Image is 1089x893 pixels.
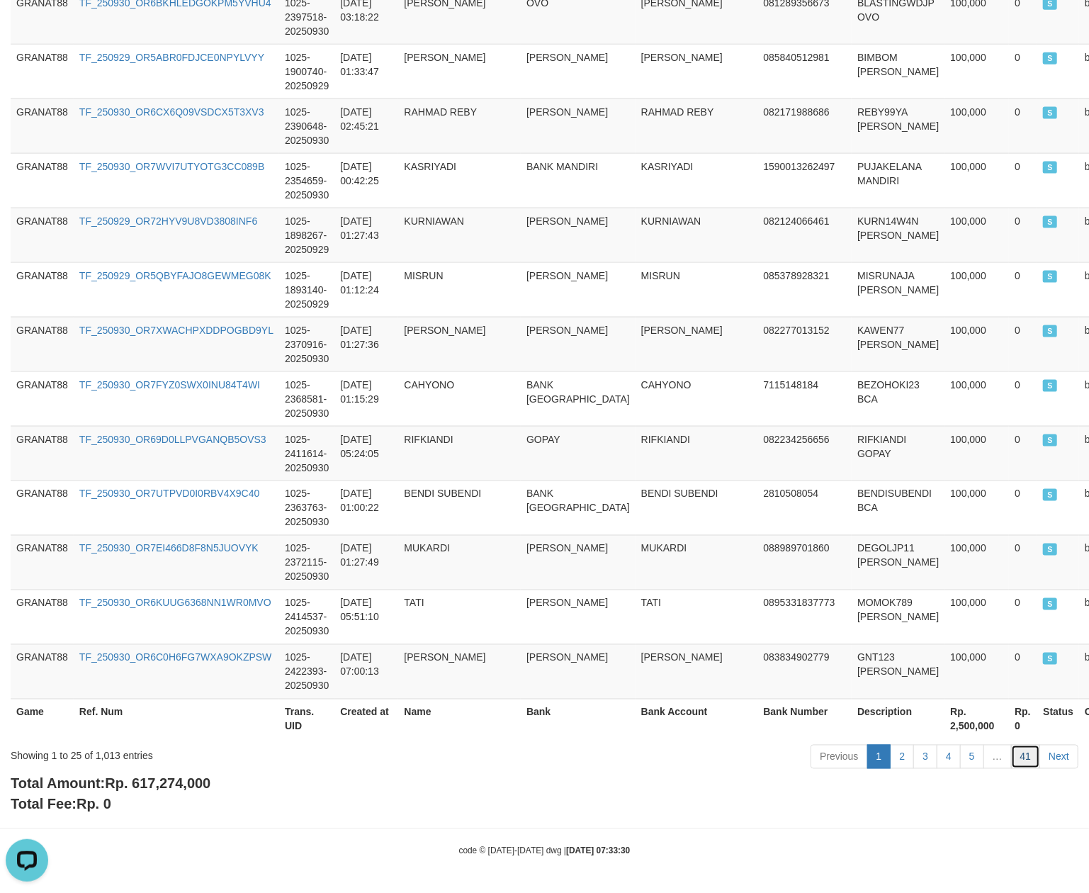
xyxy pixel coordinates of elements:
[636,371,758,426] td: CAHYONO
[944,535,1009,590] td: 100,000
[6,6,48,48] button: Open LiveChat chat widget
[279,153,334,208] td: 1025-2354659-20250930
[1043,52,1057,64] span: SUCCESS
[636,535,758,590] td: MUKARDI
[636,208,758,262] td: KURNIAWAN
[1011,745,1041,769] a: 41
[1043,271,1057,283] span: SUCCESS
[279,535,334,590] td: 1025-2372115-20250930
[521,99,636,153] td: [PERSON_NAME]
[757,317,852,371] td: 082277013152
[521,590,636,644] td: [PERSON_NAME]
[852,208,944,262] td: KURN14W4N [PERSON_NAME]
[398,481,521,535] td: BENDI SUBENDI
[852,371,944,426] td: BEZOHOKI23 BCA
[459,846,631,856] small: code © [DATE]-[DATE] dwg |
[1009,153,1037,208] td: 0
[521,644,636,699] td: [PERSON_NAME]
[79,652,272,663] a: TF_250930_OR6C0H6FG7WXA9OKZPSW
[852,590,944,644] td: MOMOK789 [PERSON_NAME]
[757,535,852,590] td: 088989701860
[334,481,398,535] td: [DATE] 01:00:22
[334,99,398,153] td: [DATE] 02:45:21
[279,208,334,262] td: 1025-1898267-20250929
[1043,598,1057,610] span: SUCCESS
[79,379,260,391] a: TF_250930_OR7FYZ0SWX0INU84T4WI
[1043,544,1057,556] span: SUCCESS
[11,153,74,208] td: GRANAT88
[1009,481,1037,535] td: 0
[279,481,334,535] td: 1025-2363763-20250930
[852,317,944,371] td: KAWEN77 [PERSON_NAME]
[11,208,74,262] td: GRANAT88
[398,44,521,99] td: [PERSON_NAME]
[1009,590,1037,644] td: 0
[944,262,1009,317] td: 100,000
[79,488,259,500] a: TF_250930_OR7UTPVD0I0RBV4X9C40
[77,797,111,812] span: Rp. 0
[937,745,961,769] a: 4
[757,99,852,153] td: 082171988686
[852,99,944,153] td: REBY99YA [PERSON_NAME]
[11,99,74,153] td: GRANAT88
[1009,644,1037,699] td: 0
[11,699,74,739] th: Game
[636,99,758,153] td: RAHMAD REBY
[852,644,944,699] td: GNT123 [PERSON_NAME]
[521,317,636,371] td: [PERSON_NAME]
[636,699,758,739] th: Bank Account
[944,44,1009,99] td: 100,000
[1009,262,1037,317] td: 0
[913,745,937,769] a: 3
[74,699,279,739] th: Ref. Num
[398,208,521,262] td: KURNIAWAN
[1009,426,1037,481] td: 0
[1009,535,1037,590] td: 0
[521,371,636,426] td: BANK [GEOGRAPHIC_DATA]
[636,426,758,481] td: RIFKIANDI
[334,590,398,644] td: [DATE] 05:51:10
[944,644,1009,699] td: 100,000
[757,644,852,699] td: 083834902779
[334,535,398,590] td: [DATE] 01:27:49
[960,745,984,769] a: 5
[521,426,636,481] td: GOPAY
[757,44,852,99] td: 085840512981
[79,215,257,227] a: TF_250929_OR72HYV9U8VD3808INF6
[852,44,944,99] td: BIMBOM [PERSON_NAME]
[757,371,852,426] td: 7115148184
[398,99,521,153] td: RAHMAD REBY
[279,371,334,426] td: 1025-2368581-20250930
[1043,434,1057,446] span: SUCCESS
[757,426,852,481] td: 082234256656
[944,481,1009,535] td: 100,000
[334,317,398,371] td: [DATE] 01:27:36
[521,481,636,535] td: BANK [GEOGRAPHIC_DATA]
[1043,162,1057,174] span: SUCCESS
[521,153,636,208] td: BANK MANDIRI
[1009,44,1037,99] td: 0
[79,270,271,281] a: TF_250929_OR5QBYFAJO8GEWMEG08K
[757,208,852,262] td: 082124066461
[79,543,259,554] a: TF_250930_OR7EI466D8F8N5JUOVYK
[1037,699,1079,739] th: Status
[1043,653,1057,665] span: SUCCESS
[398,371,521,426] td: CAHYONO
[11,590,74,644] td: GRANAT88
[11,317,74,371] td: GRANAT88
[1043,325,1057,337] span: SUCCESS
[566,846,630,856] strong: [DATE] 07:33:30
[334,44,398,99] td: [DATE] 01:33:47
[1043,489,1057,501] span: SUCCESS
[398,426,521,481] td: RIFKIANDI
[79,434,266,445] a: TF_250930_OR69D0LLPVGANQB5OVS3
[521,44,636,99] td: [PERSON_NAME]
[105,776,210,792] span: Rp. 617,274,000
[398,699,521,739] th: Name
[279,699,334,739] th: Trans. UID
[852,153,944,208] td: PUJAKELANA MANDIRI
[11,644,74,699] td: GRANAT88
[11,743,443,763] div: Showing 1 to 25 of 1,013 entries
[852,699,944,739] th: Description
[852,481,944,535] td: BENDISUBENDI BCA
